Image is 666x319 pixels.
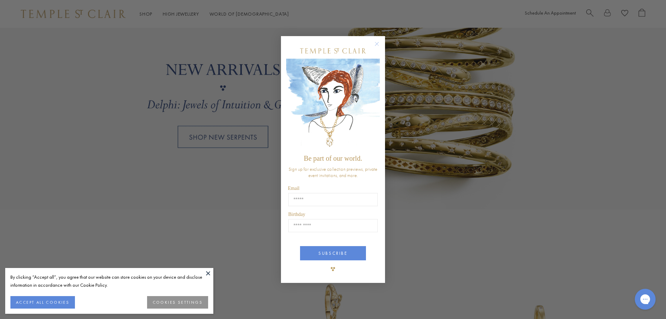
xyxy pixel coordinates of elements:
button: Close dialog [376,43,385,52]
div: By clicking “Accept all”, you agree that our website can store cookies on your device and disclos... [10,273,208,289]
iframe: Gorgias live chat messenger [631,286,659,312]
img: TSC [326,262,340,276]
span: Birthday [288,212,305,217]
img: Temple St. Clair [300,48,366,53]
button: SUBSCRIBE [300,246,366,260]
span: Sign up for exclusive collection previews, private event invitations, and more. [289,166,377,178]
span: Email [288,186,299,191]
img: c4a9eb12-d91a-4d4a-8ee0-386386f4f338.jpeg [286,59,380,151]
button: ACCEPT ALL COOKIES [10,296,75,309]
input: Email [288,193,378,206]
span: Be part of our world. [304,154,362,162]
button: COOKIES SETTINGS [147,296,208,309]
